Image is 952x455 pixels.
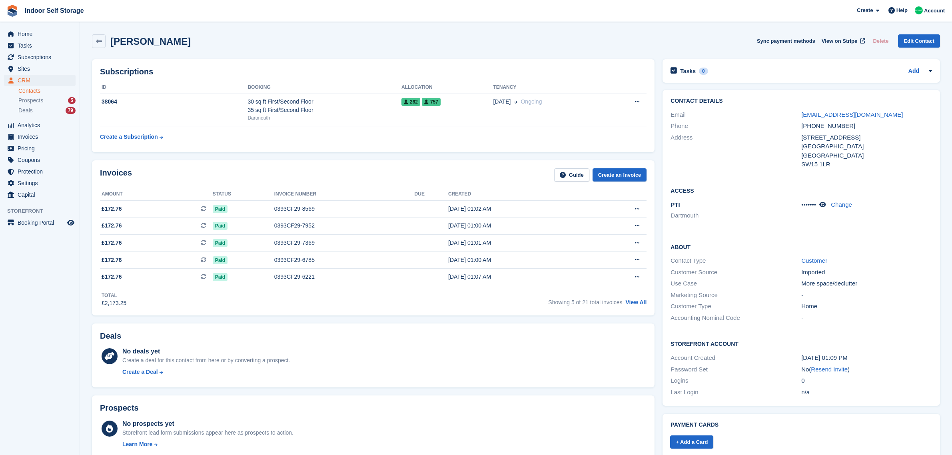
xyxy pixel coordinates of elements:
[122,368,158,376] div: Create a Deal
[680,68,696,75] h2: Tasks
[66,107,76,114] div: 79
[274,205,415,213] div: 0393CF29-8569
[100,168,132,182] h2: Invoices
[4,154,76,166] a: menu
[896,6,908,14] span: Help
[100,98,247,106] div: 38064
[671,98,932,104] h2: Contact Details
[671,302,801,311] div: Customer Type
[122,368,290,376] a: Create a Deal
[671,313,801,323] div: Accounting Nominal Code
[811,366,848,373] a: Resend Invite
[102,292,126,299] div: Total
[401,98,420,106] span: 262
[4,63,76,74] a: menu
[801,388,932,397] div: n/a
[102,239,122,247] span: £172.76
[4,40,76,51] a: menu
[102,256,122,264] span: £172.76
[422,98,441,106] span: 757
[4,143,76,154] a: menu
[593,168,647,182] a: Create an Invoice
[521,98,542,105] span: Ongoing
[110,36,191,47] h2: [PERSON_NAME]
[4,120,76,131] a: menu
[22,4,87,17] a: Indoor Self Storage
[18,143,66,154] span: Pricing
[801,201,816,208] span: •••••••
[671,388,801,397] div: Last Login
[801,257,827,264] a: Customer
[274,256,415,264] div: 0393CF29-6785
[4,166,76,177] a: menu
[493,98,511,106] span: [DATE]
[122,356,290,365] div: Create a deal for this contact from here or by converting a prospect.
[102,205,122,213] span: £172.76
[4,131,76,142] a: menu
[671,201,680,208] span: PTI
[18,52,66,63] span: Subscriptions
[801,365,932,374] div: No
[18,106,76,115] a: Deals 79
[448,205,591,213] div: [DATE] 01:02 AM
[66,218,76,227] a: Preview store
[801,353,932,363] div: [DATE] 01:09 PM
[213,188,274,201] th: Status
[857,6,873,14] span: Create
[18,178,66,189] span: Settings
[247,81,401,94] th: Booking
[671,268,801,277] div: Customer Source
[122,440,293,449] a: Learn More
[7,207,80,215] span: Storefront
[671,122,801,131] div: Phone
[671,211,801,220] li: Dartmouth
[100,403,139,413] h2: Prospects
[671,279,801,288] div: Use Case
[554,168,589,182] a: Guide
[18,107,33,114] span: Deals
[4,178,76,189] a: menu
[102,299,126,307] div: £2,173.25
[915,6,923,14] img: Helen Nicholls
[801,313,932,323] div: -
[801,302,932,311] div: Home
[671,353,801,363] div: Account Created
[671,256,801,265] div: Contact Type
[831,201,852,208] a: Change
[699,68,708,75] div: 0
[801,279,932,288] div: More space/declutter
[822,37,857,45] span: View on Stripe
[4,217,76,228] a: menu
[18,97,43,104] span: Prospects
[18,75,66,86] span: CRM
[213,222,228,230] span: Paid
[548,299,622,305] span: Showing 5 of 21 total invoices
[801,122,932,131] div: [PHONE_NUMBER]
[274,222,415,230] div: 0393CF29-7952
[100,331,121,341] h2: Deals
[213,256,228,264] span: Paid
[274,188,415,201] th: Invoice number
[801,376,932,385] div: 0
[809,366,850,373] span: ( )
[18,189,66,200] span: Capital
[801,151,932,160] div: [GEOGRAPHIC_DATA]
[801,160,932,169] div: SW15 1LR
[100,130,163,144] a: Create a Subscription
[671,186,932,194] h2: Access
[448,188,591,201] th: Created
[100,81,247,94] th: ID
[401,81,493,94] th: Allocation
[671,376,801,385] div: Logins
[213,273,228,281] span: Paid
[18,154,66,166] span: Coupons
[4,75,76,86] a: menu
[122,419,293,429] div: No prospects yet
[6,5,18,17] img: stora-icon-8386f47178a22dfd0bd8f6a31ec36ba5ce8667c1dd55bd0f319d3a0aa187defe.svg
[448,239,591,247] div: [DATE] 01:01 AM
[18,87,76,95] a: Contacts
[18,28,66,40] span: Home
[801,268,932,277] div: Imported
[122,429,293,437] div: Storefront lead form submissions appear here as prospects to action.
[274,239,415,247] div: 0393CF29-7369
